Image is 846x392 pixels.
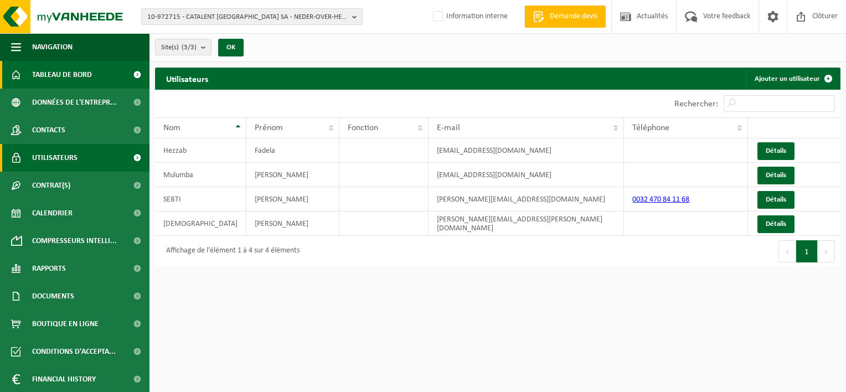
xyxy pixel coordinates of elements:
[147,9,348,25] span: 10-972715 - CATALENT [GEOGRAPHIC_DATA] SA - NEDER-OVER-HEEMBEEK
[757,215,795,233] a: Détails
[429,187,625,212] td: [PERSON_NAME][EMAIL_ADDRESS][DOMAIN_NAME]
[348,123,378,132] span: Fonction
[32,199,73,227] span: Calendrier
[32,61,92,89] span: Tableau de bord
[32,33,73,61] span: Navigation
[547,11,600,22] span: Demande devis
[32,282,74,310] span: Documents
[32,116,65,144] span: Contacts
[32,89,117,116] span: Données de l'entrepr...
[757,142,795,160] a: Détails
[161,241,300,261] div: Affichage de l'élément 1 à 4 sur 4 éléments
[429,212,625,236] td: [PERSON_NAME][EMAIL_ADDRESS][PERSON_NAME][DOMAIN_NAME]
[431,8,508,25] label: Information interne
[429,163,625,187] td: [EMAIL_ADDRESS][DOMAIN_NAME]
[757,167,795,184] a: Détails
[757,191,795,209] a: Détails
[155,39,211,55] button: Site(s)(3/3)
[246,212,339,236] td: [PERSON_NAME]
[141,8,363,25] button: 10-972715 - CATALENT [GEOGRAPHIC_DATA] SA - NEDER-OVER-HEEMBEEK
[32,310,99,338] span: Boutique en ligne
[437,123,460,132] span: E-mail
[155,187,246,212] td: SEBTI
[161,39,197,56] span: Site(s)
[155,212,246,236] td: [DEMOGRAPHIC_DATA]
[32,172,70,199] span: Contrat(s)
[32,227,117,255] span: Compresseurs intelli...
[155,163,246,187] td: Mulumba
[818,240,835,262] button: Next
[524,6,606,28] a: Demande devis
[796,240,818,262] button: 1
[674,100,718,109] label: Rechercher:
[632,123,669,132] span: Téléphone
[246,163,339,187] td: [PERSON_NAME]
[255,123,283,132] span: Prénom
[32,144,78,172] span: Utilisateurs
[632,195,689,204] a: 0032 470 84 11 68
[163,123,180,132] span: Nom
[155,68,219,89] h2: Utilisateurs
[155,138,246,163] td: Hezzab
[246,187,339,212] td: [PERSON_NAME]
[32,255,66,282] span: Rapports
[246,138,339,163] td: Fadela
[778,240,796,262] button: Previous
[32,338,116,365] span: Conditions d'accepta...
[429,138,625,163] td: [EMAIL_ADDRESS][DOMAIN_NAME]
[218,39,244,56] button: OK
[182,44,197,51] count: (3/3)
[746,68,839,90] a: Ajouter un utilisateur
